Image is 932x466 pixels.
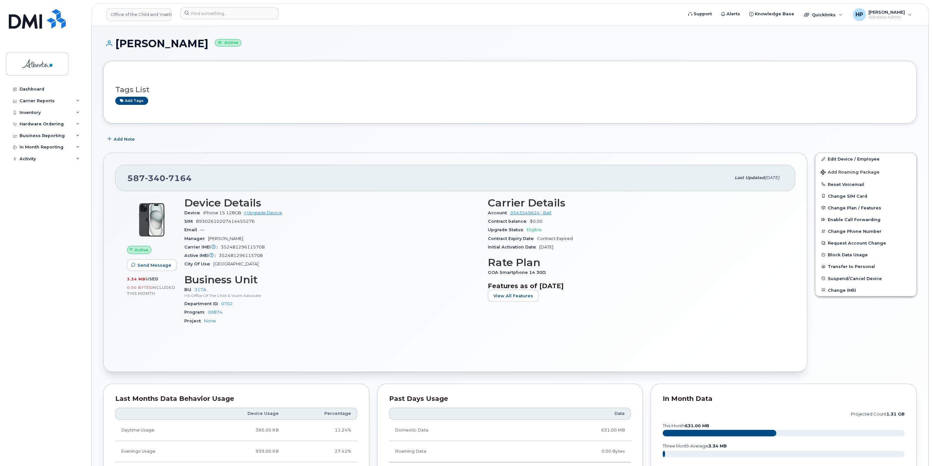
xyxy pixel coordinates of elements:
button: Request Account Change [815,237,916,249]
span: 587 [127,173,192,183]
td: 939.00 KB [204,441,285,462]
text: projected count [851,412,905,417]
a: Add tags [115,97,148,105]
button: Reset Voicemail [815,178,916,190]
span: Upgrade Status [488,227,527,232]
text: this month [662,423,709,428]
button: Change SIM Card [815,190,916,202]
button: Send Message [127,259,177,271]
span: Device [184,210,203,215]
span: $0.00 [530,219,543,224]
td: 631.00 MB [523,420,631,441]
tspan: 631.00 MB [685,423,709,428]
a: 317A [194,287,206,292]
small: Active [215,39,241,47]
span: Add Roaming Package [821,170,880,176]
td: Daytime Usage [115,420,204,441]
button: Transfer to Personal [815,261,916,272]
span: Contract balance [488,219,530,224]
td: 11.24% [285,420,357,441]
span: Contract Expiry Date [488,236,537,241]
span: [PERSON_NAME] [208,236,243,241]
span: Eligible [527,227,542,232]
span: Enable Call Forwarding [828,217,881,222]
a: 0702 [221,301,233,306]
p: HS-Office Of The Child & Youth Advocate [184,293,480,298]
span: SIM [184,219,196,224]
a: Edit Device / Employee [815,153,916,165]
th: Percentage [285,408,357,419]
td: 27.42% [285,441,357,462]
a: + Upgrade Device [244,210,282,215]
td: Roaming Data [389,441,523,462]
span: Program [184,310,208,315]
span: 352481296115708 [221,245,265,249]
tr: Weekdays from 6:00pm to 8:00am [115,441,357,462]
span: Change Plan / Features [828,205,881,210]
button: Enable Call Forwarding [815,214,916,225]
th: Device Usage [204,408,285,419]
span: [GEOGRAPHIC_DATA] [213,261,259,266]
button: Block Data Usage [815,249,916,261]
span: Department ID [184,301,221,306]
h3: Device Details [184,197,480,209]
span: Initial Activation Date [488,245,539,249]
a: 00874 [208,310,222,315]
button: Change Plan / Features [815,202,916,214]
span: Suspend/Cancel Device [828,276,882,281]
span: included this month [127,285,176,296]
h1: [PERSON_NAME] [103,38,917,49]
span: BU [184,287,194,292]
span: 0.00 Bytes [127,285,152,290]
div: In Month Data [663,396,905,402]
td: 0.00 Bytes [523,441,631,462]
span: 3.34 MB [127,277,146,281]
h3: Business Unit [184,274,480,286]
h3: Rate Plan [488,257,784,268]
span: Manager [184,236,208,241]
span: [DATE] [539,245,553,249]
td: Evenings Usage [115,441,204,462]
tspan: 1.31 GB [886,412,905,417]
span: GOA Smartphone 14 30D [488,270,549,275]
div: Past Days Usage [389,396,631,402]
span: Account [488,210,510,215]
a: None [204,318,216,323]
h3: Tags List [115,86,905,94]
span: Carrier IMEI [184,245,221,249]
span: Active IMEI [184,253,219,258]
text: three month average [662,444,727,448]
img: iPhone_15_Black.png [132,200,171,239]
h3: Carrier Details [488,197,784,209]
span: Active [134,247,148,253]
span: View All Features [493,293,533,299]
h3: Features as of [DATE] [488,282,784,290]
tspan: 3.34 MB [708,444,727,448]
span: [DATE] [765,175,779,180]
span: 89302610207414455276 [196,219,255,224]
span: Project [184,318,204,323]
span: 7164 [165,173,192,183]
button: Change Phone Number [815,225,916,237]
a: 0543549624 - Bell [510,210,551,215]
td: Domestic Data [389,420,523,441]
th: Data [523,408,631,419]
button: Add Note [103,133,140,145]
span: Send Message [137,262,171,268]
span: City Of Use [184,261,213,266]
span: Contract Expired [537,236,573,241]
span: 352481296115708 [219,253,263,258]
span: used [146,276,159,281]
td: 385.00 KB [204,420,285,441]
button: Add Roaming Package [815,165,916,178]
button: Suspend/Cancel Device [815,273,916,284]
span: 340 [145,173,165,183]
span: — [200,227,205,232]
div: Last Months Data Behavior Usage [115,396,357,402]
span: Email [184,227,200,232]
span: Add Note [114,136,135,142]
span: Last updated [735,175,765,180]
button: Change IMEI [815,284,916,296]
span: iPhone 15 128GB [203,210,241,215]
button: View All Features [488,290,539,302]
